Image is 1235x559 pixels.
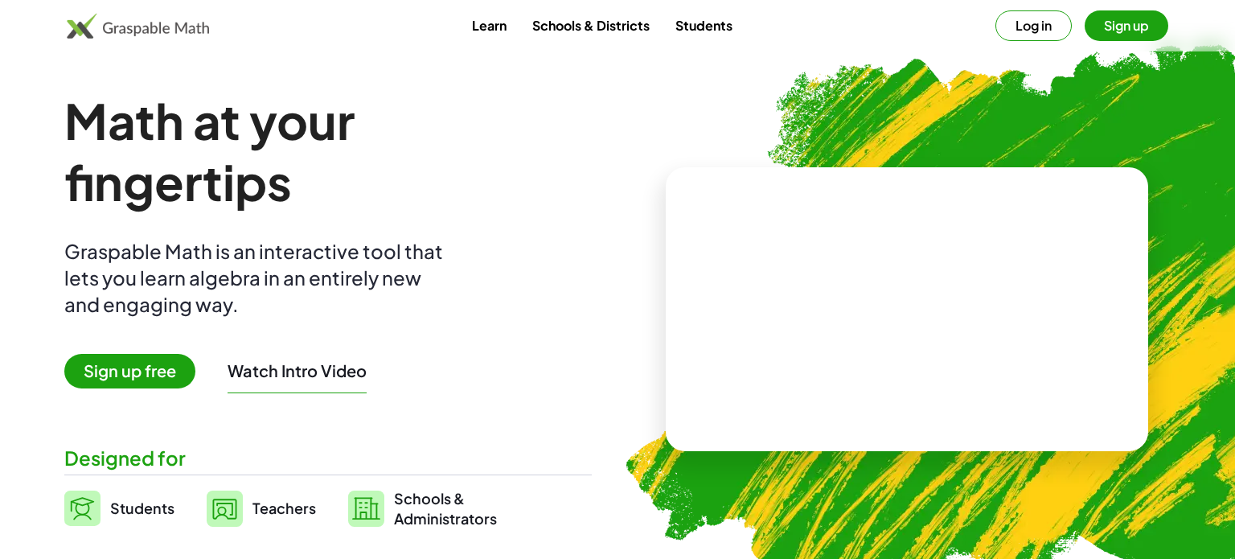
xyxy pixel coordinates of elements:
button: Log in [995,10,1072,41]
button: Sign up [1085,10,1168,41]
a: Students [64,488,174,528]
video: What is this? This is dynamic math notation. Dynamic math notation plays a central role in how Gr... [786,249,1028,370]
a: Students [663,10,745,40]
span: Schools & Administrators [394,488,497,528]
img: svg%3e [207,491,243,527]
img: svg%3e [348,491,384,527]
span: Students [110,499,174,517]
a: Schools & Districts [519,10,663,40]
span: Sign up free [64,354,195,388]
a: Schools &Administrators [348,488,497,528]
span: Teachers [252,499,316,517]
h1: Math at your fingertips [64,90,576,212]
a: Teachers [207,488,316,528]
div: Designed for [64,445,592,471]
div: Graspable Math is an interactive tool that lets you learn algebra in an entirely new and engaging... [64,238,450,318]
button: Watch Intro Video [228,360,367,381]
a: Learn [459,10,519,40]
img: svg%3e [64,491,101,526]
